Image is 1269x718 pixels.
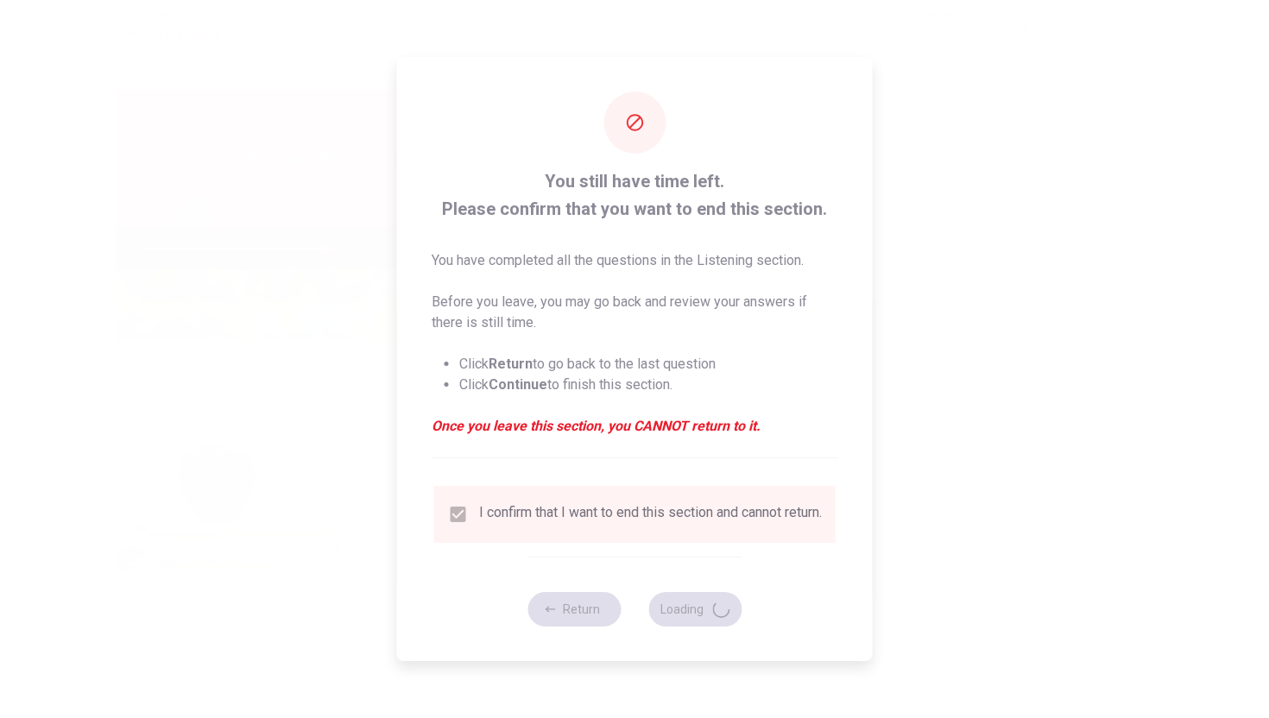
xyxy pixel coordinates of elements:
span: You still have time left. Please confirm that you want to end this section. [432,167,838,223]
em: Once you leave this section, you CANNOT return to it. [432,416,838,437]
li: Click to finish this section. [459,375,838,395]
strong: Return [489,356,533,372]
p: You have completed all the questions in the Listening section. [432,250,838,271]
button: Return [527,592,621,627]
strong: Continue [489,376,547,393]
p: Before you leave, you may go back and review your answers if there is still time. [432,292,838,333]
button: Loading [648,592,742,627]
li: Click to go back to the last question [459,354,838,375]
div: I confirm that I want to end this section and cannot return. [479,504,822,525]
